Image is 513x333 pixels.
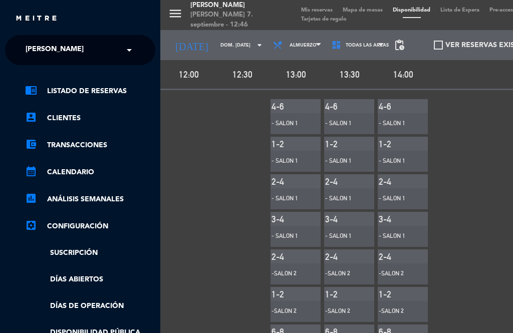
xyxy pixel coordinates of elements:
[25,274,155,285] a: Días abiertos
[25,139,155,151] a: account_balance_walletTransacciones
[25,300,155,312] a: Días de Operación
[25,193,155,205] a: assessmentANÁLISIS SEMANALES
[25,247,155,259] a: Suscripción
[25,192,37,204] i: assessment
[25,166,155,178] a: calendar_monthCalendario
[15,15,58,23] img: MEITRE
[25,220,155,232] a: Configuración
[25,112,155,124] a: account_boxClientes
[25,85,155,97] a: chrome_reader_modeListado de Reservas
[25,111,37,123] i: account_box
[25,138,37,150] i: account_balance_wallet
[25,84,37,96] i: chrome_reader_mode
[25,165,37,177] i: calendar_month
[26,40,84,61] span: [PERSON_NAME]
[25,219,37,231] i: settings_applications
